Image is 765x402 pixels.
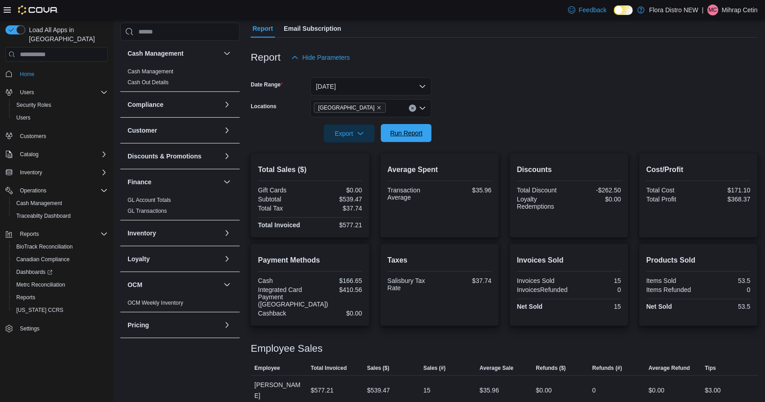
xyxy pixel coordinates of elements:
div: Invoices Sold [517,277,567,284]
span: Settings [20,325,39,332]
h3: Discounts & Promotions [128,152,201,161]
button: Discounts & Promotions [128,152,220,161]
button: Run Report [381,124,432,142]
button: Customer [128,126,220,135]
a: Cash Out Details [128,79,169,86]
div: 15 [423,385,431,396]
span: Catalog [20,151,38,158]
span: Cash Management [128,68,173,75]
span: Washington CCRS [13,305,108,316]
button: BioTrack Reconciliation [9,240,111,253]
button: Catalog [2,148,111,161]
span: Sales ($) [367,364,389,372]
span: Customers [20,133,46,140]
button: Finance [128,177,220,187]
div: InvoicesRefunded [517,286,568,293]
button: Compliance [128,100,220,109]
div: $166.65 [312,277,362,284]
button: Catalog [16,149,42,160]
h2: Cost/Profit [646,164,751,175]
div: 0 [571,286,621,293]
button: Customers [2,129,111,143]
h2: Taxes [388,255,492,266]
span: Users [13,112,108,123]
span: Operations [20,187,47,194]
div: $410.56 [332,286,362,293]
div: 15 [571,277,621,284]
span: MC [708,5,717,15]
button: Inventory [2,166,111,179]
div: Subtotal [258,196,308,203]
span: Report [252,19,273,38]
h2: Discounts [517,164,621,175]
span: Dashboards [16,268,52,276]
button: Users [2,86,111,99]
span: Users [16,114,30,121]
div: $577.21 [311,385,334,396]
span: Sales (#) [423,364,446,372]
h2: Total Sales ($) [258,164,362,175]
button: Open list of options [419,105,426,112]
span: [GEOGRAPHIC_DATA] [318,103,375,112]
a: Canadian Compliance [13,254,73,265]
h3: Finance [128,177,152,187]
span: Total Invoiced [311,364,347,372]
button: Finance [222,177,233,187]
button: Cash Management [222,48,233,59]
span: [US_STATE] CCRS [16,306,63,314]
button: Settings [2,322,111,335]
button: OCM [222,279,233,290]
div: 0 [700,286,751,293]
span: Reports [16,229,108,239]
button: Operations [16,185,50,196]
h2: Payment Methods [258,255,362,266]
span: Employee [254,364,280,372]
div: Total Profit [646,196,697,203]
div: Salisbury Tax Rate [388,277,438,292]
button: Operations [2,184,111,197]
span: Canadian Compliance [16,256,70,263]
a: Traceabilty Dashboard [13,211,74,221]
div: Items Refunded [646,286,697,293]
button: Security Roles [9,99,111,111]
button: Reports [16,229,43,239]
strong: Total Invoiced [258,221,300,229]
span: Canadian Compliance [13,254,108,265]
div: Cash Management [120,66,240,91]
div: Cash [258,277,308,284]
span: Reports [16,294,35,301]
span: BioTrack Reconciliation [16,243,73,250]
span: Security Roles [13,100,108,110]
div: $0.00 [536,385,552,396]
button: Customer [222,125,233,136]
div: $35.96 [480,385,499,396]
span: Run Report [390,129,423,138]
button: Canadian Compliance [9,253,111,266]
span: Feedback [579,5,607,14]
div: Items Sold [646,277,697,284]
span: Home [16,68,108,79]
a: Metrc Reconciliation [13,279,69,290]
span: Metrc Reconciliation [13,279,108,290]
button: Export [324,124,375,143]
button: Clear input [409,105,416,112]
a: Reports [13,292,39,303]
div: $539.47 [312,196,362,203]
span: Load All Apps in [GEOGRAPHIC_DATA] [25,25,108,43]
div: $35.96 [442,187,492,194]
button: Loyalty [128,254,220,263]
div: $0.00 [649,385,665,396]
span: Inventory [16,167,108,178]
div: Total Tax [258,205,308,212]
button: Inventory [16,167,46,178]
div: $37.74 [442,277,492,284]
h3: Compliance [128,100,163,109]
h3: Loyalty [128,254,150,263]
div: Total Cost [646,187,697,194]
h3: Employee Sales [251,343,323,354]
button: Cash Management [128,49,220,58]
div: -$262.50 [571,187,621,194]
span: Average Sale [480,364,513,372]
strong: Net Sold [517,303,543,310]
